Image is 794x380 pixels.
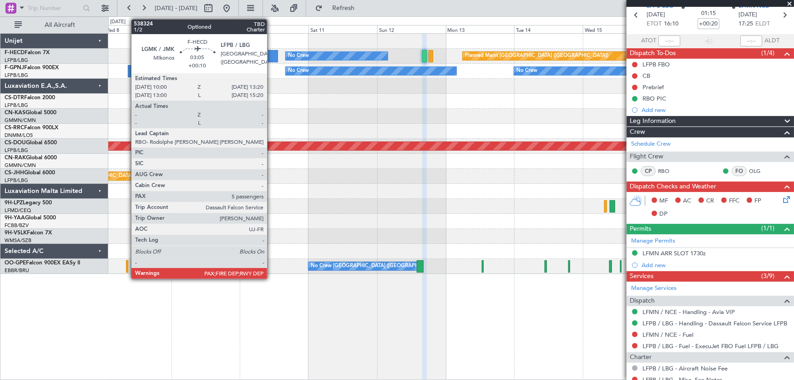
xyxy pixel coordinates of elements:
[172,25,240,33] div: Thu 9
[103,25,172,33] div: Wed 8
[630,48,676,59] span: Dispatch To-Dos
[755,20,770,29] span: ELDT
[706,197,714,206] span: CR
[324,5,363,11] span: Refresh
[5,147,28,154] a: LFPB/LBG
[642,106,789,114] div: Add new
[5,110,25,116] span: CN-KAS
[5,260,80,266] a: OO-GPEFalcon 900EX EASy II
[5,200,23,206] span: 9H-LPZ
[761,223,774,233] span: (1/1)
[642,261,789,269] div: Add new
[5,65,59,71] a: F-GPNJFalcon 900EX
[642,249,706,257] div: LFMN ARR SLOT 1730z
[754,197,761,206] span: FP
[738,10,757,20] span: [DATE]
[5,155,26,161] span: CN-RAK
[240,25,308,33] div: Fri 10
[631,284,677,293] a: Manage Services
[749,167,769,175] a: OLG
[631,140,671,149] a: Schedule Crew
[110,18,126,26] div: [DATE]
[5,260,26,266] span: OO-GPE
[5,267,29,274] a: EBBR/BRU
[24,22,96,28] span: All Aircraft
[642,72,650,80] div: CB
[5,110,56,116] a: CN-KASGlobal 5000
[630,271,653,282] span: Services
[155,4,197,12] span: [DATE] - [DATE]
[5,170,55,176] a: CS-JHHGlobal 6000
[630,182,716,192] span: Dispatch Checks and Weather
[583,25,652,33] div: Wed 15
[630,127,645,137] span: Crew
[288,49,309,63] div: No Crew
[683,197,691,206] span: AC
[631,237,675,246] a: Manage Permits
[377,25,446,33] div: Sun 12
[630,152,663,162] span: Flight Crew
[516,64,537,78] div: No Crew
[732,166,747,176] div: FO
[5,125,58,131] a: CS-RRCFalcon 900LX
[288,64,309,78] div: No Crew
[5,50,25,56] span: F-HECD
[630,224,651,234] span: Permits
[5,170,24,176] span: CS-JHH
[5,65,24,71] span: F-GPNJ
[5,215,25,221] span: 9H-YAA
[630,352,652,363] span: Charter
[5,230,27,236] span: 9H-VSLK
[465,49,608,63] div: Planned Maint [GEOGRAPHIC_DATA] ([GEOGRAPHIC_DATA])
[641,166,656,176] div: CP
[446,25,515,33] div: Mon 13
[5,132,33,139] a: DNMM/LOS
[659,197,668,206] span: MF
[5,95,24,101] span: CS-DTR
[5,140,57,146] a: CS-DOUGlobal 6500
[659,210,668,219] span: DP
[642,365,728,372] a: LFPB / LBG - Aircraft Noise Fee
[5,140,26,146] span: CS-DOU
[5,237,31,244] a: WMSA/SZB
[5,95,55,101] a: CS-DTRFalcon 2000
[647,10,665,20] span: [DATE]
[658,35,680,46] input: --:--
[5,117,36,124] a: GMMN/CMN
[658,167,678,175] a: RBO
[642,95,666,102] div: RBO PIC
[738,20,753,29] span: 17:25
[311,1,365,15] button: Refresh
[664,20,678,29] span: 16:10
[630,296,655,306] span: Dispatch
[5,200,52,206] a: 9H-LPZLegacy 500
[5,177,28,184] a: LFPB/LBG
[642,319,787,327] a: LFPB / LBG - Handling - Dassault Falcon Service LFPB
[642,308,735,316] a: LFMN / NCE - Handling - Avia VIP
[5,215,56,221] a: 9H-YAAGlobal 5000
[28,1,80,15] input: Trip Number
[5,155,57,161] a: CN-RAKGlobal 6000
[729,197,739,206] span: FFC
[308,25,377,33] div: Sat 11
[764,36,779,46] span: ALDT
[5,72,28,79] a: LFPB/LBG
[647,20,662,29] span: ETOT
[761,271,774,281] span: (3/9)
[311,259,463,273] div: No Crew [GEOGRAPHIC_DATA] ([GEOGRAPHIC_DATA] National)
[701,9,716,18] span: 01:15
[5,50,50,56] a: F-HECDFalcon 7X
[630,116,676,127] span: Leg Information
[5,125,24,131] span: CS-RRC
[641,36,656,46] span: ATOT
[5,230,52,236] a: 9H-VSLKFalcon 7X
[5,162,36,169] a: GMMN/CMN
[642,83,664,91] div: Prebrief
[5,222,29,229] a: FCBB/BZV
[514,25,583,33] div: Tue 14
[761,48,774,58] span: (1/4)
[5,57,28,64] a: LFPB/LBG
[5,207,31,214] a: LFMD/CEQ
[10,18,99,32] button: All Aircraft
[642,61,670,68] div: LFPB FBO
